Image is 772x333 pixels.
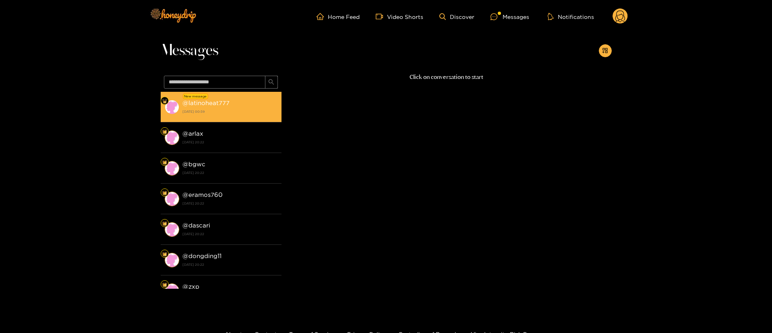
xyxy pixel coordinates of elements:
[162,252,167,256] img: Fan Level
[268,79,274,86] span: search
[183,93,208,99] div: New message
[162,190,167,195] img: Fan Level
[182,200,277,207] strong: [DATE] 20:22
[162,282,167,287] img: Fan Level
[602,48,608,54] span: appstore-add
[161,41,218,60] span: Messages
[182,169,277,176] strong: [DATE] 20:22
[182,161,205,168] strong: @ bgwc
[165,222,179,237] img: conversation
[162,221,167,226] img: Fan Level
[182,108,277,115] strong: [DATE] 00:59
[182,139,277,146] strong: [DATE] 20:22
[376,13,423,20] a: Video Shorts
[182,99,230,106] strong: @ latinoheat777
[376,13,387,20] span: video-camera
[165,192,179,206] img: conversation
[439,13,474,20] a: Discover
[182,222,210,229] strong: @ dascari
[162,129,167,134] img: Fan Level
[491,12,529,21] div: Messages
[165,283,179,298] img: conversation
[281,72,612,82] p: Click on conversation to start
[265,76,278,89] button: search
[165,130,179,145] img: conversation
[162,99,167,103] img: Fan Level
[599,44,612,57] button: appstore-add
[182,230,277,238] strong: [DATE] 20:22
[182,261,277,268] strong: [DATE] 20:22
[182,130,203,137] strong: @ arlax
[162,160,167,165] img: Fan Level
[165,253,179,267] img: conversation
[317,13,360,20] a: Home Feed
[165,161,179,176] img: conversation
[545,12,596,21] button: Notifications
[165,100,179,114] img: conversation
[317,13,328,20] span: home
[182,252,221,259] strong: @ dongding11
[182,283,199,290] strong: @ zxp
[182,191,223,198] strong: @ eramos760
